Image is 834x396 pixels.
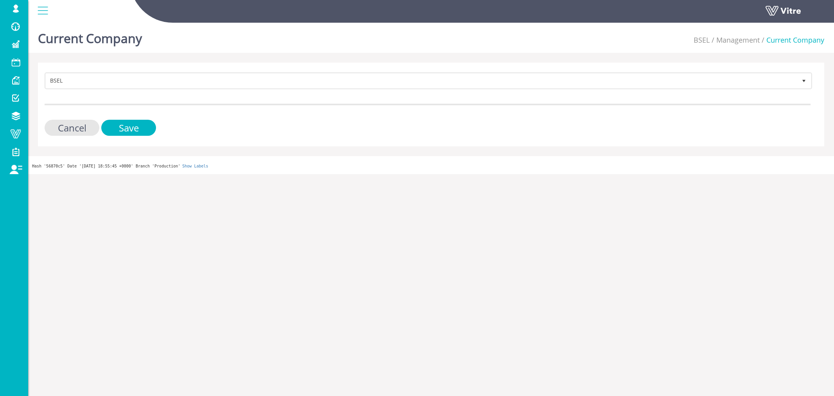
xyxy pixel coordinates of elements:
span: Hash '56870c5' Date '[DATE] 18:55:45 +0000' Branch 'Production' [32,164,180,168]
input: Cancel [45,120,99,136]
a: Show Labels [182,164,208,168]
span: BSEL [46,74,797,88]
h1: Current Company [38,20,142,53]
li: Management [710,35,760,45]
li: Current Company [760,35,824,45]
input: Save [101,120,156,136]
a: BSEL [694,35,710,45]
span: select [797,74,811,88]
